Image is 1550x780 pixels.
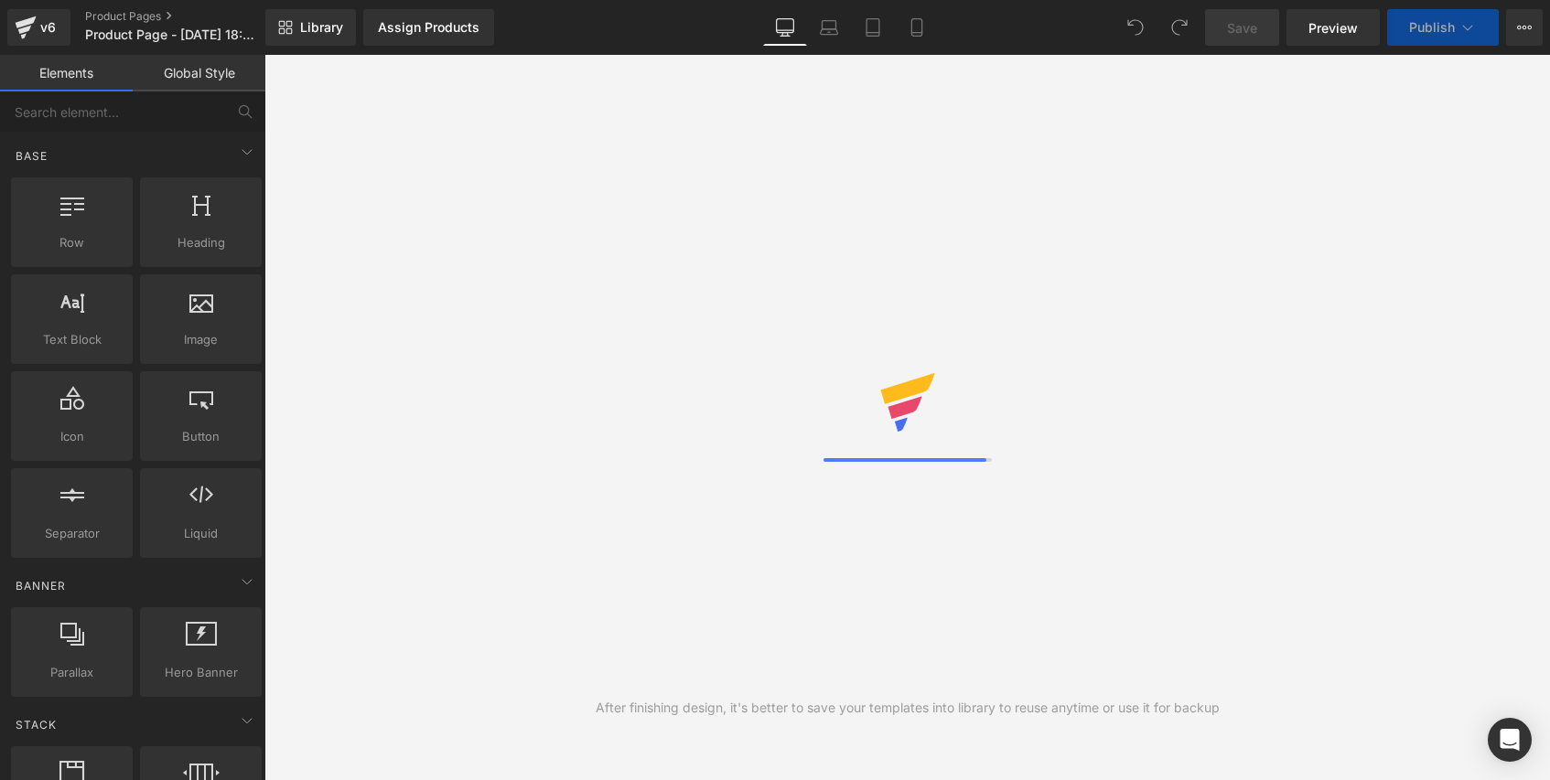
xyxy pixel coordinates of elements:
span: Library [300,19,343,36]
a: Product Pages [85,9,296,24]
span: Save [1227,18,1257,37]
span: Stack [14,716,59,733]
a: New Library [265,9,356,46]
span: Base [14,147,49,165]
span: Liquid [145,524,256,543]
div: After finishing design, it's better to save your templates into library to reuse anytime or use i... [596,698,1220,718]
button: Redo [1161,9,1198,46]
button: More [1506,9,1543,46]
span: Heading [145,233,256,252]
button: Publish [1387,9,1499,46]
span: Product Page - [DATE] 18:39:24 [85,27,261,42]
span: Separator [16,524,127,543]
span: Preview [1308,18,1358,37]
a: Global Style [133,55,265,91]
div: Assign Products [378,20,479,35]
span: Publish [1409,20,1455,35]
a: Laptop [807,9,851,46]
button: Undo [1117,9,1154,46]
span: Banner [14,577,68,594]
a: Tablet [851,9,895,46]
div: Open Intercom Messenger [1488,718,1532,762]
a: v6 [7,9,70,46]
a: Desktop [763,9,807,46]
span: Parallax [16,663,127,682]
span: Row [16,233,127,252]
span: Button [145,427,256,446]
span: Hero Banner [145,663,256,682]
a: Mobile [895,9,939,46]
div: v6 [37,16,59,39]
a: Preview [1286,9,1380,46]
span: Text Block [16,330,127,349]
span: Icon [16,427,127,446]
span: Image [145,330,256,349]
